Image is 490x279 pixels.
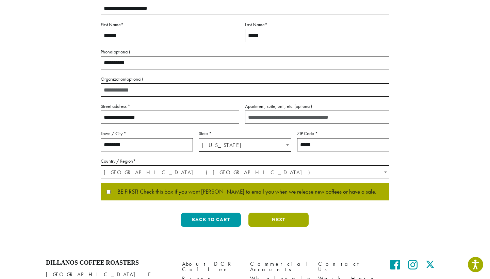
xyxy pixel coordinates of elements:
span: Country / Region [101,165,389,179]
label: Town / City [101,129,193,138]
span: (optional) [112,49,130,55]
button: Next [248,213,309,227]
span: United States (US) [101,166,389,179]
label: First Name [101,20,239,29]
input: BE FIRST! Check this box if you want [PERSON_NAME] to email you when we release new coffees or ha... [107,190,111,194]
label: Organization [101,75,389,83]
span: BE FIRST! Check this box if you want [PERSON_NAME] to email you when we release new coffees or ha... [111,189,376,195]
label: ZIP Code [297,129,389,138]
label: Street address [101,102,239,111]
span: Illinois [199,138,291,152]
span: (optional) [294,103,312,109]
label: Apartment, suite, unit, etc. [245,102,389,111]
a: Commercial Accounts [250,259,308,274]
span: (optional) [125,76,143,82]
span: State [199,138,291,152]
button: Back to cart [181,213,241,227]
label: Last Name [245,20,389,29]
h4: Dillanos Coffee Roasters [46,259,172,267]
label: State [199,129,291,138]
a: About DCR Coffee [182,259,240,274]
a: Contact Us [318,259,376,274]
